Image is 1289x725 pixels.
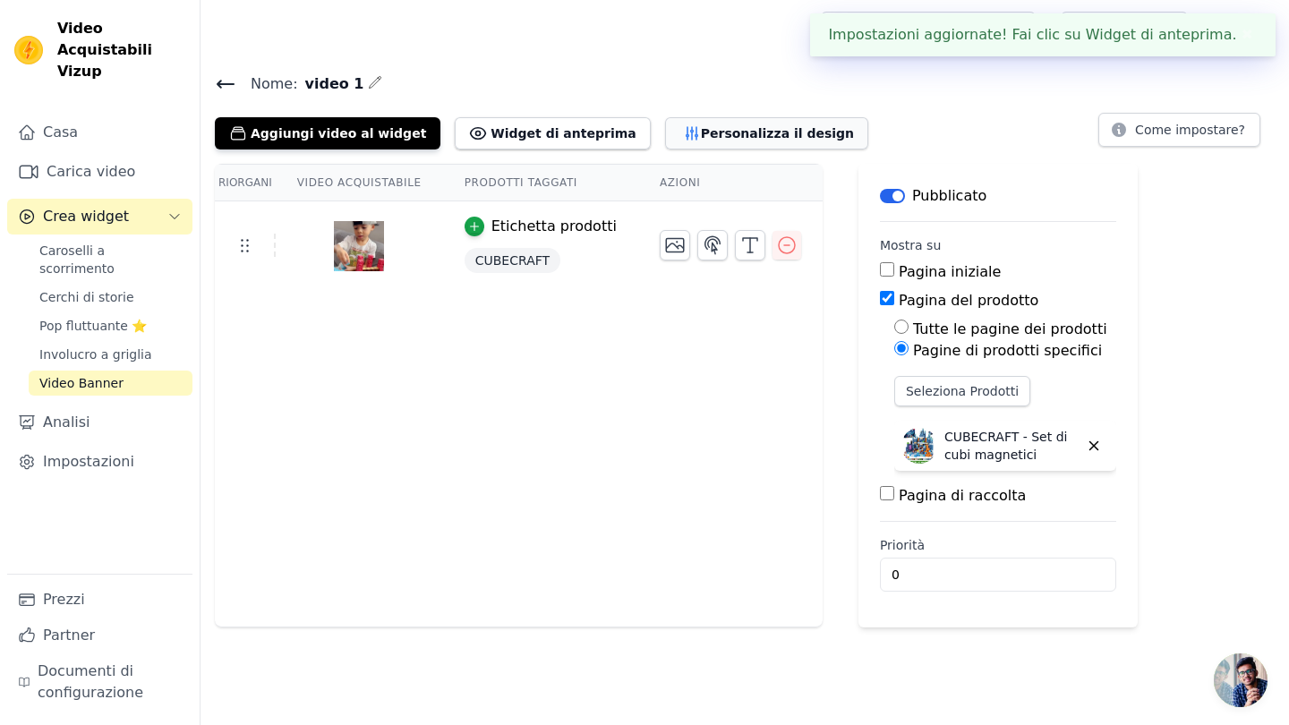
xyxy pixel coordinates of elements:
[7,653,192,711] a: Documenti di configurazione
[215,117,440,149] button: Aggiungi video al widget
[7,115,192,150] a: Casa
[1098,113,1260,147] button: Come impostare?
[638,165,823,201] th: AZIONI
[7,444,192,480] a: Impostazioni
[1202,13,1275,45] button: P Pioni
[29,238,192,281] a: Caroselli a scorrimento
[236,73,298,95] span: Nome:
[7,199,192,235] button: Crea widget
[912,185,986,207] p: Pubblicato
[894,376,1030,406] button: Seleziona Prodotti
[29,285,192,310] a: Cerchi di storie
[334,203,384,289] img: vizup-images-0b0c.png
[14,36,43,64] img: Visup
[29,313,192,338] a: Pop fluttuante ⭐
[276,165,443,201] th: VIDEO ACQUISTABILE
[899,487,1026,504] label: Pagina di raccolta
[901,428,937,464] img: CUBECRAFT - Set di cubi magnetici
[7,154,192,190] a: Carica video
[913,320,1107,337] label: Tutte le pagine dei prodotti
[465,248,560,273] span: CUBECRAFT
[39,242,182,277] span: Caroselli a scorrimento
[665,117,868,149] button: Personalizza il design
[660,230,690,260] button: Cambia miniatura
[29,342,192,367] a: Involucro a griglia
[39,288,134,306] span: Cerchi di storie
[899,292,1038,309] label: Pagina del prodotto
[944,428,1079,464] p: CUBECRAFT - Set di cubi magnetici
[880,536,1116,554] label: Priorità
[1237,24,1258,46] button: chiudere
[39,345,152,363] span: Involucro a griglia
[880,236,941,254] legend: Mostra su
[7,582,192,618] a: Prezzi
[821,12,1036,46] a: Aiuto per la configurazione
[455,117,650,149] button: Widget di anteprima
[7,618,192,653] a: Partner
[810,13,1276,56] div: Impostazioni aggiornate! Fai clic su Widget di anteprima.
[7,405,192,440] a: Analisi
[465,216,617,237] button: Etichetta prodotti
[29,371,192,396] a: Video Banner
[443,165,638,201] th: PRODOTTI TAGGATI
[39,374,124,392] span: Video Banner
[39,317,147,335] span: Pop fluttuante ⭐
[43,206,129,227] span: Crea widget
[899,263,1001,280] label: Pagina iniziale
[298,73,364,95] span: video 1
[57,18,185,82] span: Video Acquistabili Vizup
[1214,653,1268,707] div: Apri la chat
[1061,12,1188,46] a: Demo del libro
[1231,13,1275,45] p: Pioni
[1079,431,1109,461] button: Elimina widget
[215,165,276,201] th: RIORGANI
[491,216,617,237] div: Etichetta prodotti
[368,72,382,96] div: Modifica nome
[1098,125,1260,142] a: Come impostare?
[913,342,1102,359] label: Pagine di prodotti specifici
